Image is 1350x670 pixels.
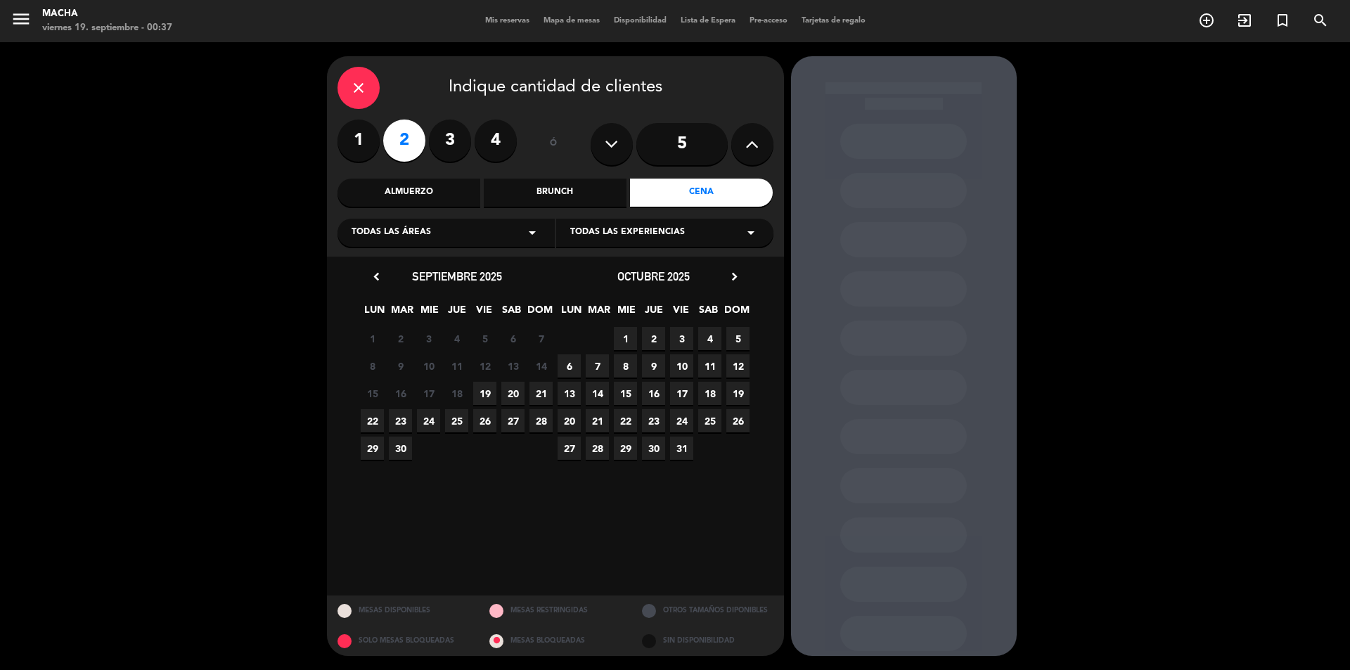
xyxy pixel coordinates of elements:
span: 23 [389,409,412,432]
i: exit_to_app [1236,12,1253,29]
span: 14 [586,382,609,405]
div: SIN DISPONIBILIDAD [631,626,784,656]
span: 25 [698,409,721,432]
span: 6 [558,354,581,378]
span: 22 [361,409,384,432]
span: SAB [697,302,720,325]
span: 26 [726,409,750,432]
div: MESAS DISPONIBLES [327,595,480,626]
span: 20 [501,382,525,405]
span: 21 [586,409,609,432]
div: Brunch [484,179,626,207]
span: VIE [472,302,496,325]
span: 20 [558,409,581,432]
span: 12 [473,354,496,378]
span: 10 [417,354,440,378]
span: 2 [642,327,665,350]
span: 3 [417,327,440,350]
span: 24 [670,409,693,432]
div: OTROS TAMAÑOS DIPONIBLES [631,595,784,626]
span: 8 [614,354,637,378]
span: octubre 2025 [617,269,690,283]
span: 29 [614,437,637,460]
span: 2 [389,327,412,350]
span: MIE [615,302,638,325]
span: JUE [445,302,468,325]
span: 26 [473,409,496,432]
label: 2 [383,120,425,162]
div: Macha [42,7,172,21]
span: 15 [614,382,637,405]
span: 17 [670,382,693,405]
span: 13 [558,382,581,405]
span: 28 [529,409,553,432]
span: septiembre 2025 [412,269,502,283]
span: 9 [642,354,665,378]
span: 27 [558,437,581,460]
span: 16 [642,382,665,405]
span: 23 [642,409,665,432]
span: 8 [361,354,384,378]
span: 7 [586,354,609,378]
i: arrow_drop_down [524,224,541,241]
span: MIE [418,302,441,325]
div: MESAS RESTRINGIDAS [479,595,631,626]
span: 3 [670,327,693,350]
span: 30 [642,437,665,460]
span: 15 [361,382,384,405]
span: 1 [614,327,637,350]
i: turned_in_not [1274,12,1291,29]
div: Indique cantidad de clientes [337,67,773,109]
div: MESAS BLOQUEADAS [479,626,631,656]
div: Almuerzo [337,179,480,207]
span: 11 [445,354,468,378]
span: 27 [501,409,525,432]
span: 22 [614,409,637,432]
i: menu [11,8,32,30]
span: JUE [642,302,665,325]
span: 13 [501,354,525,378]
span: Todas las áreas [352,226,431,240]
span: 31 [670,437,693,460]
span: Disponibilidad [607,17,674,25]
span: Lista de Espera [674,17,742,25]
span: MAR [390,302,413,325]
i: search [1312,12,1329,29]
span: 5 [726,327,750,350]
span: 4 [445,327,468,350]
span: 24 [417,409,440,432]
span: DOM [724,302,747,325]
span: DOM [527,302,551,325]
span: 6 [501,327,525,350]
span: 12 [726,354,750,378]
span: 29 [361,437,384,460]
span: SAB [500,302,523,325]
i: add_circle_outline [1198,12,1215,29]
span: MAR [587,302,610,325]
i: chevron_right [727,269,742,284]
span: VIE [669,302,693,325]
div: Cena [630,179,773,207]
span: LUN [560,302,583,325]
i: arrow_drop_down [742,224,759,241]
span: 4 [698,327,721,350]
span: LUN [363,302,386,325]
label: 4 [475,120,517,162]
span: 7 [529,327,553,350]
label: 1 [337,120,380,162]
span: 10 [670,354,693,378]
span: Pre-acceso [742,17,795,25]
span: 18 [698,382,721,405]
span: Mis reservas [478,17,536,25]
span: 5 [473,327,496,350]
span: 1 [361,327,384,350]
span: 14 [529,354,553,378]
label: 3 [429,120,471,162]
span: Tarjetas de regalo [795,17,873,25]
span: 28 [586,437,609,460]
span: Todas las experiencias [570,226,685,240]
span: 11 [698,354,721,378]
span: 30 [389,437,412,460]
span: 17 [417,382,440,405]
div: ó [531,120,577,169]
